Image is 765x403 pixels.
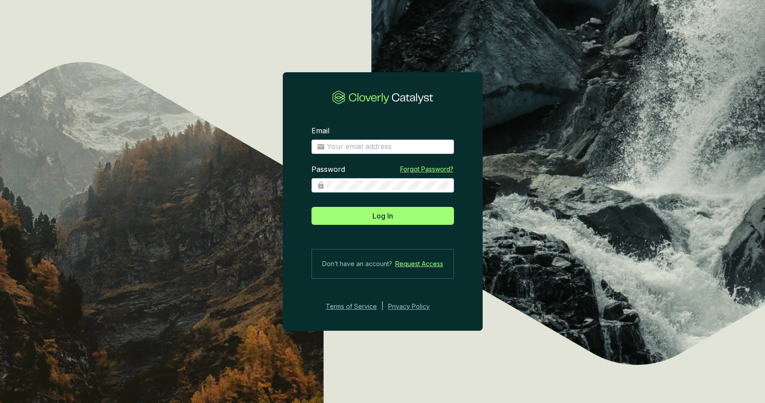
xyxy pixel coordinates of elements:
div: | [381,301,384,312]
a: Request Access [395,258,443,269]
input: Email [327,142,449,152]
span: Don’t have an account? [322,258,392,269]
a: Terms of Service [323,301,377,312]
a: Privacy Policy [388,301,442,312]
a: Forgot Password? [400,165,454,174]
button: Log In [311,207,454,225]
label: Email [311,126,329,136]
span: Log In [372,210,393,221]
label: Password [311,165,345,175]
input: Password [327,180,449,190]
